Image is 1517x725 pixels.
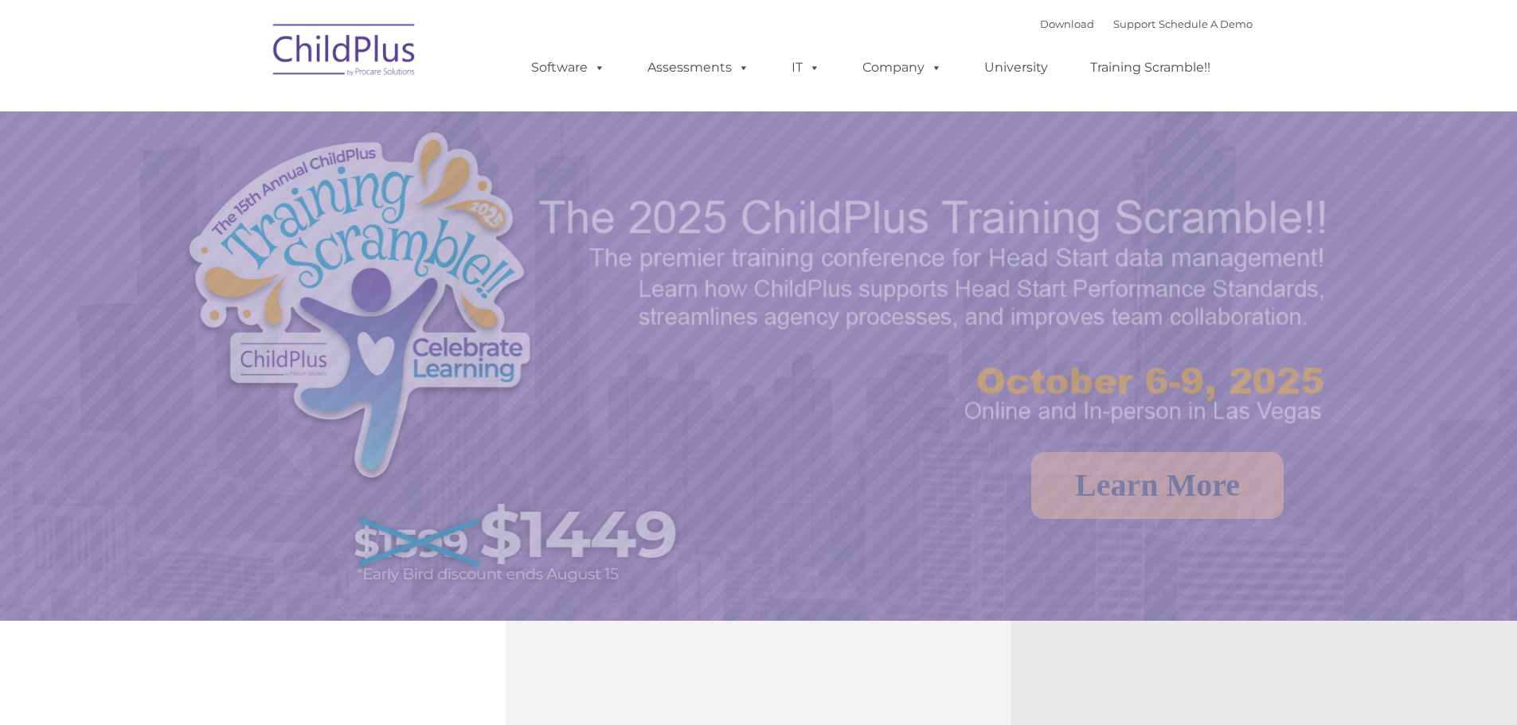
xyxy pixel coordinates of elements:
a: Download [1040,18,1094,30]
a: Learn More [1031,452,1284,519]
img: ChildPlus by Procare Solutions [265,13,424,92]
font: | [1040,18,1253,30]
a: University [968,52,1064,84]
a: IT [776,52,836,84]
a: Company [846,52,958,84]
a: Software [515,52,621,84]
a: Schedule A Demo [1159,18,1253,30]
a: Assessments [631,52,765,84]
a: Support [1113,18,1155,30]
a: Training Scramble!! [1074,52,1226,84]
